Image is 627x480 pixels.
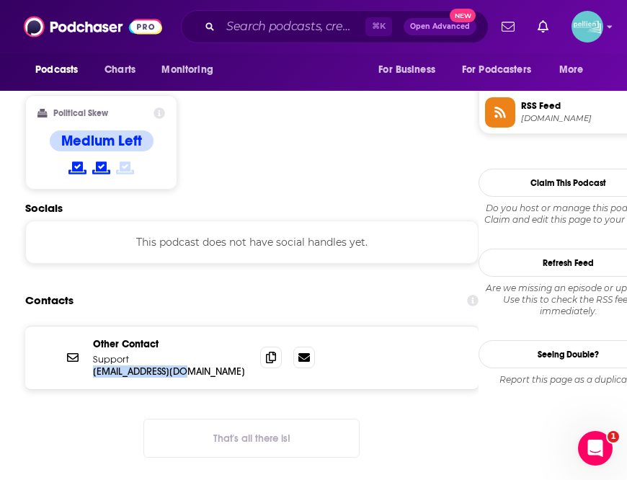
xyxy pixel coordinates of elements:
[378,60,435,80] span: For Business
[25,201,479,215] h2: Socials
[24,13,162,40] img: Podchaser - Follow, Share and Rate Podcasts
[572,11,603,43] button: Show profile menu
[572,11,603,43] span: Logged in as JessicaPellien
[453,56,552,84] button: open menu
[93,338,249,350] p: Other Contact
[365,17,392,36] span: ⌘ K
[462,60,531,80] span: For Podcasters
[578,431,613,466] iframe: Intercom live chat
[404,18,476,35] button: Open AdvancedNew
[151,56,231,84] button: open menu
[61,132,142,150] h4: Medium Left
[93,353,249,365] p: Support
[25,56,97,84] button: open menu
[93,365,249,378] p: [EMAIL_ADDRESS][DOMAIN_NAME]
[368,56,453,84] button: open menu
[496,14,520,39] a: Show notifications dropdown
[35,60,78,80] span: Podcasts
[559,60,584,80] span: More
[95,56,144,84] a: Charts
[450,9,476,22] span: New
[25,287,74,314] h2: Contacts
[53,108,108,118] h2: Political Skew
[104,60,135,80] span: Charts
[221,15,365,38] input: Search podcasts, credits, & more...
[572,11,603,43] img: User Profile
[532,14,554,39] a: Show notifications dropdown
[549,56,602,84] button: open menu
[161,60,213,80] span: Monitoring
[143,419,360,458] button: Nothing here.
[410,23,470,30] span: Open Advanced
[25,221,479,264] div: This podcast does not have social handles yet.
[608,431,619,443] span: 1
[181,10,489,43] div: Search podcasts, credits, & more...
